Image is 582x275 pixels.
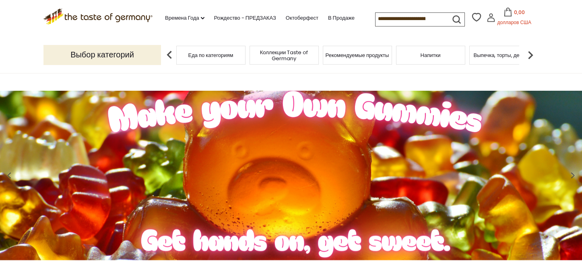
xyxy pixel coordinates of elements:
font: Рекомендуемые продукты [326,51,389,59]
a: Выпечка, торты, десерты [474,52,534,58]
font: 0,00 долларов США [497,9,531,26]
font: Напитки [421,51,441,59]
font: Времена года [165,14,199,22]
a: Еда по категориям [188,52,233,58]
button: 0,00 долларов США [497,8,531,30]
font: Выпечка, торты, десерты [474,51,534,59]
font: Октоберфест [286,14,318,22]
font: Рождество - ПРЕДЗАКАЗ [214,14,276,22]
font: Еда по категориям [188,51,233,59]
font: Коллекции Taste of Germany [260,49,308,62]
a: В продаже [328,14,355,22]
img: следующая стрелка [522,47,539,63]
a: Рекомендуемые продукты [326,52,389,58]
a: Рождество - ПРЕДЗАКАЗ [214,14,276,22]
a: Напитки [421,52,441,58]
font: В продаже [328,14,355,22]
font: Выбор категорий [70,49,134,60]
a: Октоберфест [286,14,318,22]
img: предыдущая стрелка [161,47,177,63]
a: Времена года [165,14,204,22]
a: Коллекции Taste of Germany [252,49,316,61]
